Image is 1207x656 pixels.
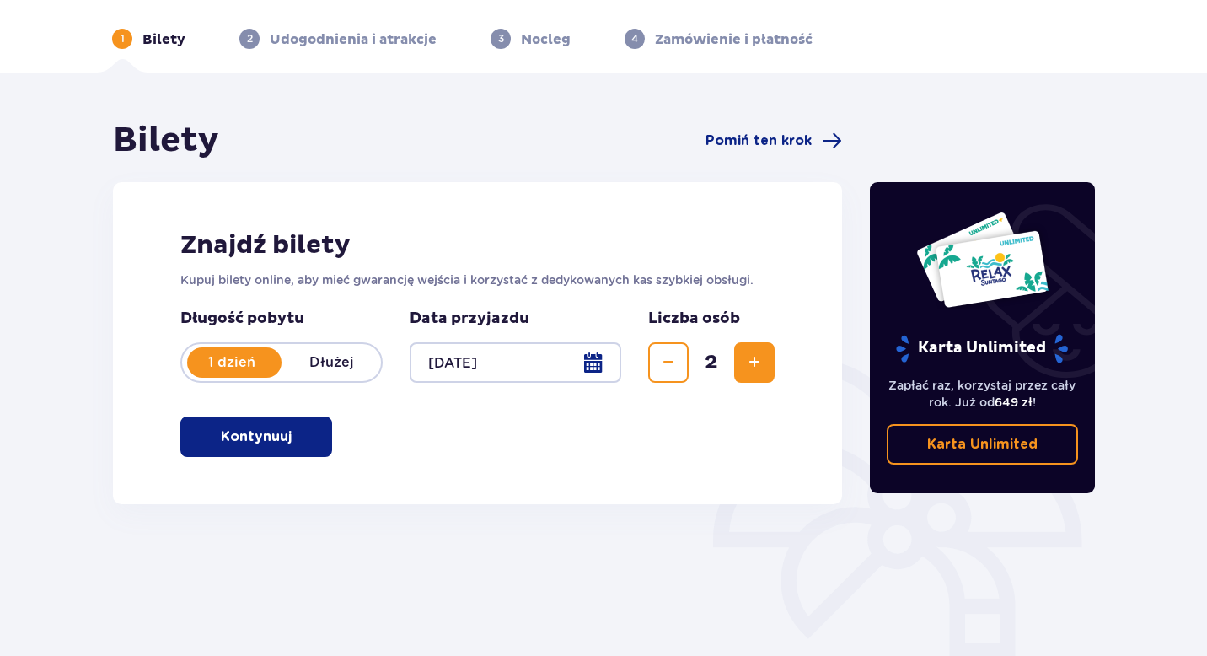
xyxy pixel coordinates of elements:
p: Dłużej [282,353,381,372]
span: 649 zł [995,395,1033,409]
p: Kupuj bilety online, aby mieć gwarancję wejścia i korzystać z dedykowanych kas szybkiej obsługi. [180,272,775,288]
img: Dwie karty całoroczne do Suntago z napisem 'UNLIMITED RELAX', na białym tle z tropikalnymi liśćmi... [915,211,1049,309]
p: Zapłać raz, korzystaj przez cały rok. Już od ! [887,377,1079,411]
div: 2Udogodnienia i atrakcje [239,29,437,49]
button: Zwiększ [734,342,775,383]
span: Pomiń ten krok [705,132,812,150]
p: 1 [121,31,125,46]
p: Udogodnienia i atrakcje [270,30,437,49]
p: Karta Unlimited [927,435,1038,454]
button: Zmniejsz [648,342,689,383]
span: 2 [692,350,731,375]
a: Karta Unlimited [887,424,1079,465]
p: 4 [631,31,638,46]
h1: Bilety [113,120,219,162]
p: 2 [247,31,253,46]
p: 3 [498,31,504,46]
p: Data przyjazdu [410,309,529,329]
p: Długość pobytu [180,309,383,329]
div: 3Nocleg [491,29,571,49]
p: Bilety [142,30,185,49]
h2: Znajdź bilety [180,229,775,261]
p: Liczba osób [648,309,740,329]
a: Pomiń ten krok [705,131,842,151]
div: 4Zamówienie i płatność [625,29,813,49]
p: Nocleg [521,30,571,49]
button: Kontynuuj [180,417,332,457]
p: 1 dzień [182,353,282,372]
p: Kontynuuj [221,427,292,446]
p: Zamówienie i płatność [655,30,813,49]
div: 1Bilety [112,29,185,49]
p: Karta Unlimited [894,334,1070,363]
